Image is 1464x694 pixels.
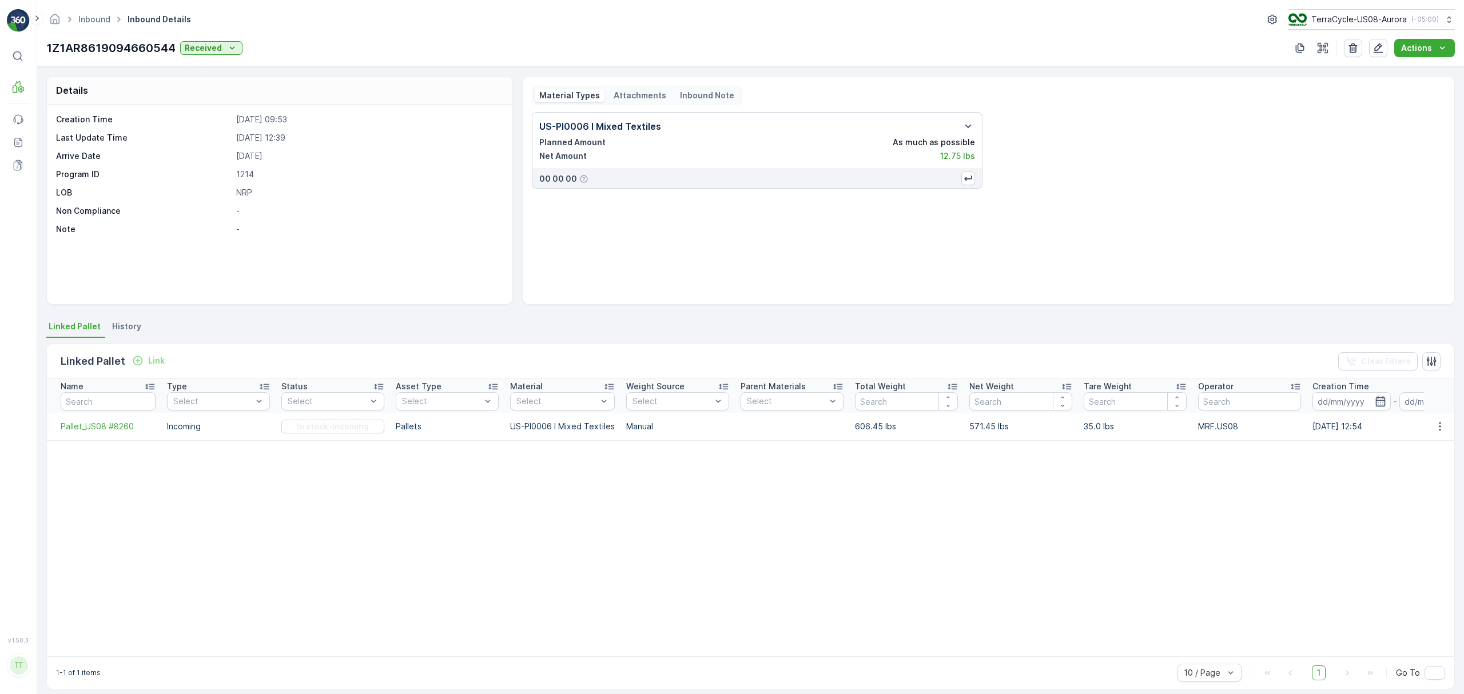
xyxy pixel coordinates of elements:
input: Search [1198,392,1301,410]
p: Select [288,396,367,407]
p: Parent Materials [741,381,806,392]
p: Net Weight [969,381,1014,392]
p: Link [148,355,165,366]
p: Clear Filters [1361,356,1411,367]
span: 1 [1312,665,1326,680]
p: Non Compliance [56,205,232,217]
p: Net Amount [539,150,587,162]
p: In stock-Incoming [297,421,369,432]
p: 571.45 lbs [969,421,1072,432]
p: 606.45 lbs [855,421,958,432]
p: 1-1 of 1 items [56,668,101,677]
p: Arrive Date [56,150,232,162]
p: 1Z1AR8619094660544 [46,39,176,57]
p: Details [56,83,88,97]
button: In stock-Incoming [281,420,384,433]
p: Program ID [56,169,232,180]
p: Linked Pallet [61,353,125,369]
p: [DATE] 12:39 [236,132,500,143]
span: Go To [1396,667,1420,679]
button: Clear Filters [1338,352,1418,370]
a: Homepage [49,17,61,27]
span: History [112,321,141,332]
a: Pallet_US08 #8260 [61,421,156,432]
p: TerraCycle-US08-Aurora [1311,14,1407,25]
p: Last Update Time [56,132,232,143]
p: LOB [56,187,232,198]
p: 35.0 lbs [1084,421,1187,432]
p: Weight Source [626,381,685,392]
input: dd/mm/yyyy [1312,392,1391,410]
p: Material Types [539,90,600,101]
p: As much as possible [893,137,975,148]
span: Linked Pallet [49,321,101,332]
p: Asset Type [396,381,441,392]
p: Select [402,396,481,407]
input: Search [61,392,156,410]
p: MRF.US08 [1198,421,1301,432]
p: Name [61,381,83,392]
p: - [236,205,500,217]
button: Received [180,41,242,55]
img: image_ci7OI47.png [1288,13,1307,26]
button: TT [7,646,30,685]
p: Select [516,396,597,407]
p: Creation Time [1312,381,1369,392]
span: v 1.50.3 [7,637,30,644]
div: TT [10,656,28,675]
p: Inbound Note [680,90,734,101]
p: 1214 [236,169,500,180]
p: 00 00 00 [539,173,577,185]
p: Received [185,42,222,54]
button: Link [128,354,169,368]
p: Note [56,224,232,235]
img: logo [7,9,30,32]
p: 12.75 lbs [940,150,975,162]
p: Total Weight [855,381,906,392]
p: [DATE] [236,150,500,162]
p: ( -05:00 ) [1411,15,1439,24]
p: Tare Weight [1084,381,1132,392]
p: US-PI0006 I Mixed Textiles [539,119,661,133]
p: Type [167,381,187,392]
p: Operator [1198,381,1234,392]
p: Status [281,381,308,392]
p: Material [510,381,543,392]
input: Search [855,392,958,410]
button: Actions [1394,39,1455,57]
p: Attachments [614,90,666,101]
p: - [1393,394,1397,408]
p: NRP [236,187,500,198]
button: TerraCycle-US08-Aurora(-05:00) [1288,9,1455,30]
input: Search [969,392,1072,410]
span: Inbound Details [125,14,193,25]
p: [DATE] 09:53 [236,114,500,125]
p: Manual [626,421,729,432]
p: Pallets [396,421,499,432]
p: Incoming [167,421,270,432]
p: US-PI0006 I Mixed Textiles [510,421,615,432]
p: Planned Amount [539,137,606,148]
input: Search [1084,392,1187,410]
a: Inbound [78,14,110,24]
p: Creation Time [56,114,232,125]
p: Select [632,396,711,407]
p: Select [173,396,252,407]
p: - [236,224,500,235]
p: Actions [1401,42,1432,54]
p: Select [747,396,826,407]
div: Help Tooltip Icon [579,174,588,184]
